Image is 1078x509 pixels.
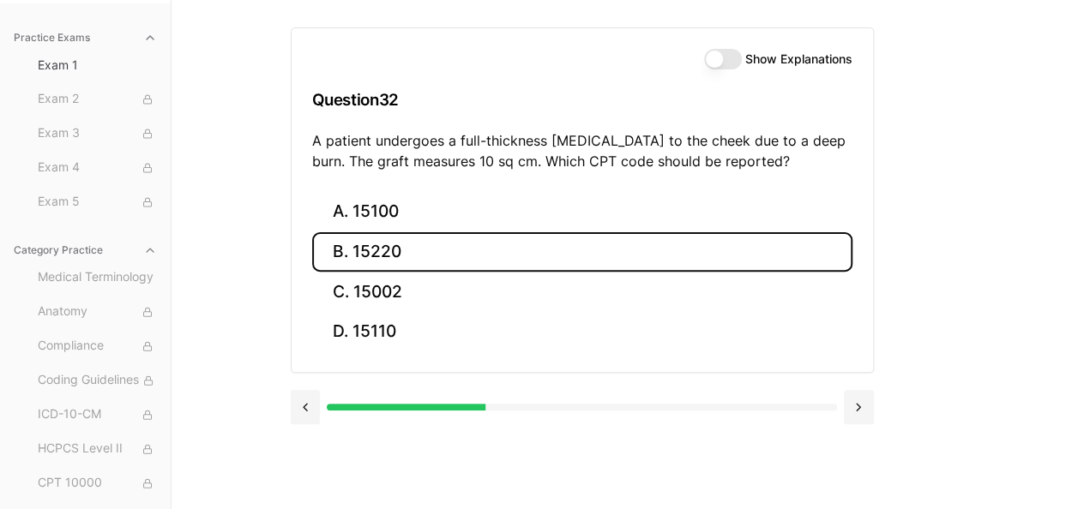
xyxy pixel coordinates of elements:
button: HCPCS Level II [31,435,164,463]
button: Practice Exams [7,24,164,51]
button: Coding Guidelines [31,367,164,394]
span: Compliance [38,337,157,356]
p: A patient undergoes a full-thickness [MEDICAL_DATA] to the cheek due to a deep burn. The graft me... [312,130,852,171]
span: ICD-10-CM [38,405,157,424]
label: Show Explanations [745,53,852,65]
button: Exam 1 [31,51,164,79]
button: Category Practice [7,237,164,264]
span: Exam 4 [38,159,157,177]
button: B. 15220 [312,232,852,272]
span: CPT 10000 [38,474,157,493]
button: Exam 5 [31,189,164,216]
span: Exam 2 [38,90,157,109]
button: Exam 3 [31,120,164,147]
span: Exam 1 [38,57,157,74]
span: HCPCS Level II [38,440,157,458]
button: Medical Terminology [31,264,164,291]
span: Medical Terminology [38,268,157,287]
button: CPT 10000 [31,470,164,497]
button: C. 15002 [312,272,852,312]
button: Compliance [31,332,164,360]
button: Exam 2 [31,86,164,113]
button: D. 15110 [312,312,852,352]
span: Exam 5 [38,193,157,212]
span: Exam 3 [38,124,157,143]
button: Exam 4 [31,154,164,182]
button: A. 15100 [312,192,852,232]
button: ICD-10-CM [31,401,164,428]
span: Anatomy [38,302,157,321]
button: Anatomy [31,298,164,326]
h3: Question 32 [312,75,852,125]
span: Coding Guidelines [38,371,157,390]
